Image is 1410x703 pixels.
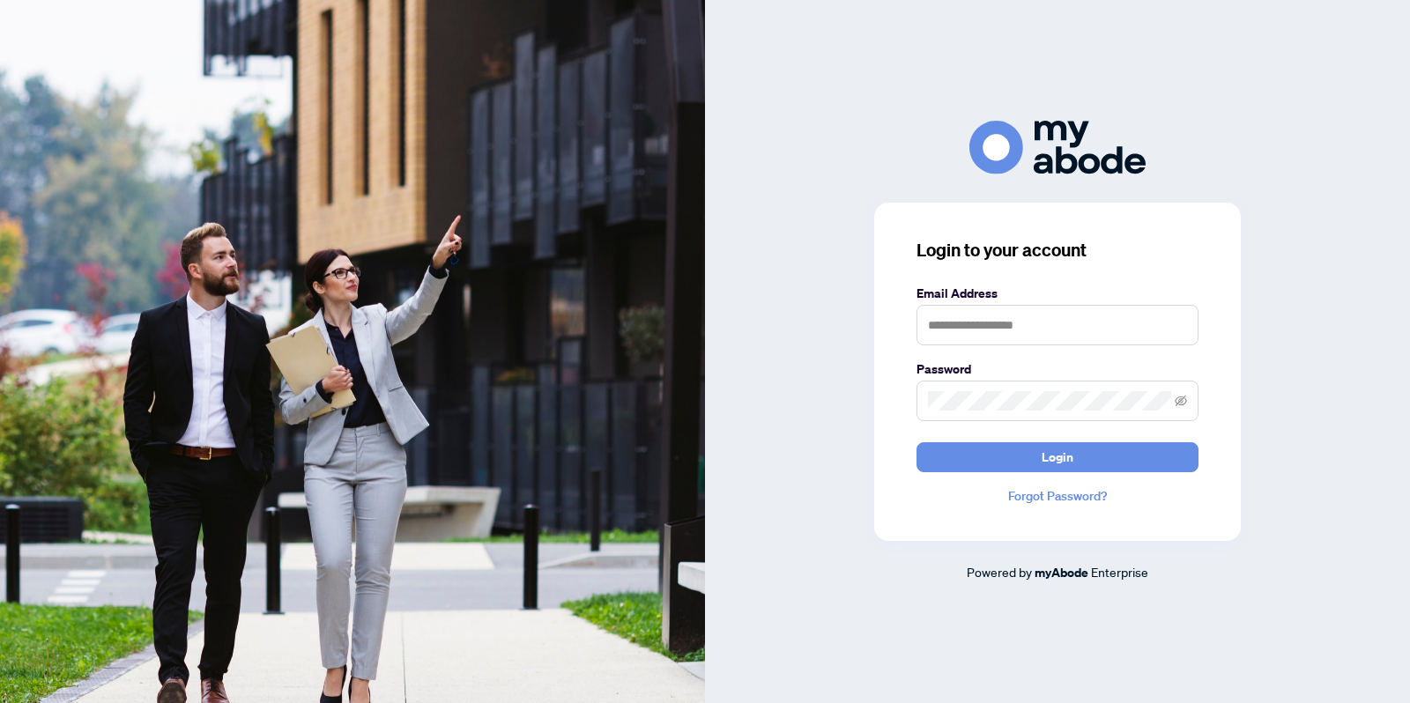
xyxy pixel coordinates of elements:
a: myAbode [1035,563,1088,582]
span: Login [1042,443,1073,471]
img: ma-logo [969,121,1146,174]
h3: Login to your account [916,238,1198,263]
a: Forgot Password? [916,486,1198,506]
button: Login [916,442,1198,472]
span: eye-invisible [1175,395,1187,407]
span: Enterprise [1091,564,1148,580]
label: Password [916,359,1198,379]
span: Powered by [967,564,1032,580]
label: Email Address [916,284,1198,303]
